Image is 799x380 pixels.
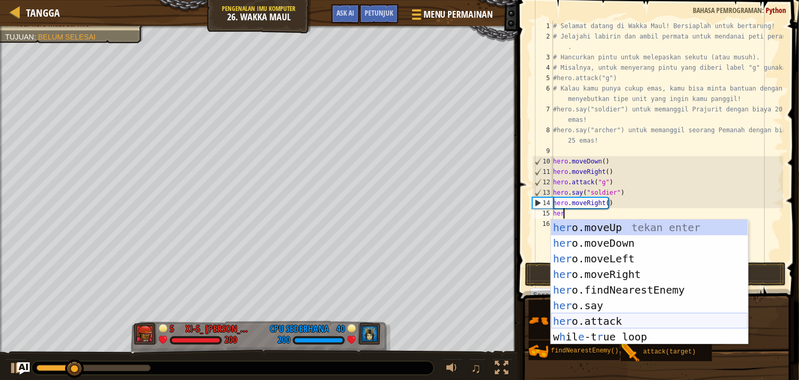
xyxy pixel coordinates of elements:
img: thang_avatar_frame.png [134,323,157,345]
span: Menu Permainan [423,8,493,21]
div: 5 [532,73,553,83]
div: 9 [532,146,553,156]
div: 12 [533,177,553,187]
span: Bahasa pemrograman [693,5,762,15]
div: XI-5_ [PERSON_NAME] [185,322,253,336]
div: 15 [532,208,553,219]
span: ♫ [471,360,481,376]
button: Ask AI [17,362,30,375]
button: Jalankan ⇧↵ [525,262,786,286]
div: 14 [533,198,553,208]
div: 7 [532,104,553,125]
div: 13 [533,187,553,198]
span: Python [766,5,786,15]
span: : [762,5,766,15]
div: 6 [532,83,553,104]
div: 16 [532,219,553,229]
span: Belum selesai [38,33,96,41]
button: Atur suara [443,359,464,380]
div: 1 [532,21,553,31]
img: portrait.png [529,311,548,331]
span: Ask AI [336,8,354,18]
div: 3 [532,52,553,62]
span: Tujuan [5,33,34,41]
a: Tangga [21,6,60,20]
span: Tangga [26,6,60,20]
div: 2 [532,31,553,52]
button: Menu Permainan [404,4,500,29]
span: findNearestEnemy() [551,347,619,354]
div: 40 [334,322,345,332]
img: portrait.png [529,341,548,361]
button: Alihkan layar penuh [492,359,513,380]
button: Ctrl + P: Play [5,359,26,380]
div: 8 [532,125,553,146]
span: Petunjuk [365,8,393,18]
div: 5 [170,322,180,332]
button: Ask AI [331,4,359,23]
div: 200 [224,336,237,345]
img: portrait.png [621,343,641,362]
div: 11 [533,167,553,177]
span: attack(target) [643,348,696,356]
div: 4 [532,62,553,73]
img: thang_avatar_frame.png [358,323,381,345]
span: : [34,33,38,41]
div: 10 [533,156,553,167]
button: ♫ [469,359,486,380]
div: CPU Sederhana [270,322,329,336]
div: 200 [278,336,290,345]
